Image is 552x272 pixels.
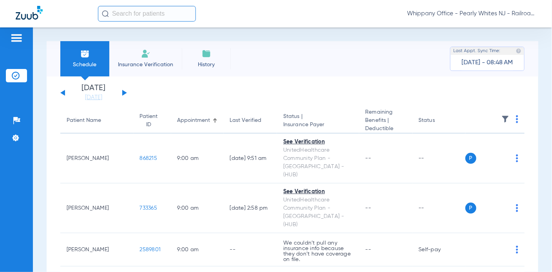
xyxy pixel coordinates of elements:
img: group-dot-blue.svg [516,204,518,212]
img: filter.svg [501,115,509,123]
td: Self-pay [413,233,465,267]
span: Last Appt. Sync Time: [453,47,500,55]
div: Patient Name [67,116,101,125]
span: 2589801 [140,247,161,252]
div: See Verification [283,188,353,196]
img: History [202,49,211,58]
span: Whippany Office - Pearly Whites NJ - Railroad Plaza Dental Associates Spec LLC - [GEOGRAPHIC_DATA... [407,10,536,18]
div: Patient ID [140,112,158,129]
th: Status | [277,108,359,134]
td: [PERSON_NAME] [60,183,134,233]
img: Manual Insurance Verification [141,49,150,58]
span: -- [366,247,371,252]
div: Appointment [177,116,217,125]
div: Last Verified [230,116,262,125]
td: 9:00 AM [171,183,224,233]
td: [PERSON_NAME] [60,134,134,183]
span: -- [366,205,371,211]
img: Zuub Logo [16,6,43,20]
p: We couldn’t pull any insurance info because they don’t have coverage on file. [283,240,353,262]
div: UnitedHealthcare Community Plan - [GEOGRAPHIC_DATA] - (HUB) [283,196,353,229]
div: Patient Name [67,116,127,125]
td: [PERSON_NAME] [60,233,134,267]
span: History [188,61,225,69]
img: group-dot-blue.svg [516,115,518,123]
span: -- [366,156,371,161]
td: [DATE] 9:51 AM [224,134,277,183]
span: Schedule [66,61,103,69]
li: [DATE] [70,84,117,102]
span: P [465,203,476,214]
td: -- [224,233,277,267]
th: Remaining Benefits | [359,108,413,134]
div: See Verification [283,138,353,146]
span: Insurance Payer [283,121,353,129]
td: 9:00 AM [171,134,224,183]
img: hamburger-icon [10,33,23,43]
td: -- [413,183,465,233]
span: [DATE] - 08:48 AM [462,59,513,67]
span: Insurance Verification [115,61,176,69]
th: Status [413,108,465,134]
td: 9:00 AM [171,233,224,267]
div: Last Verified [230,116,271,125]
span: P [465,153,476,164]
img: group-dot-blue.svg [516,154,518,162]
iframe: Chat Widget [513,234,552,272]
div: UnitedHealthcare Community Plan - [GEOGRAPHIC_DATA] - (HUB) [283,146,353,179]
img: last sync help info [516,48,521,54]
span: Deductible [366,125,406,133]
img: Search Icon [102,10,109,17]
td: [DATE] 2:58 PM [224,183,277,233]
input: Search for patients [98,6,196,22]
span: 868215 [140,156,157,161]
td: -- [413,134,465,183]
div: Appointment [177,116,210,125]
span: 733365 [140,205,157,211]
img: Schedule [80,49,90,58]
div: Patient ID [140,112,165,129]
a: [DATE] [70,94,117,102]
